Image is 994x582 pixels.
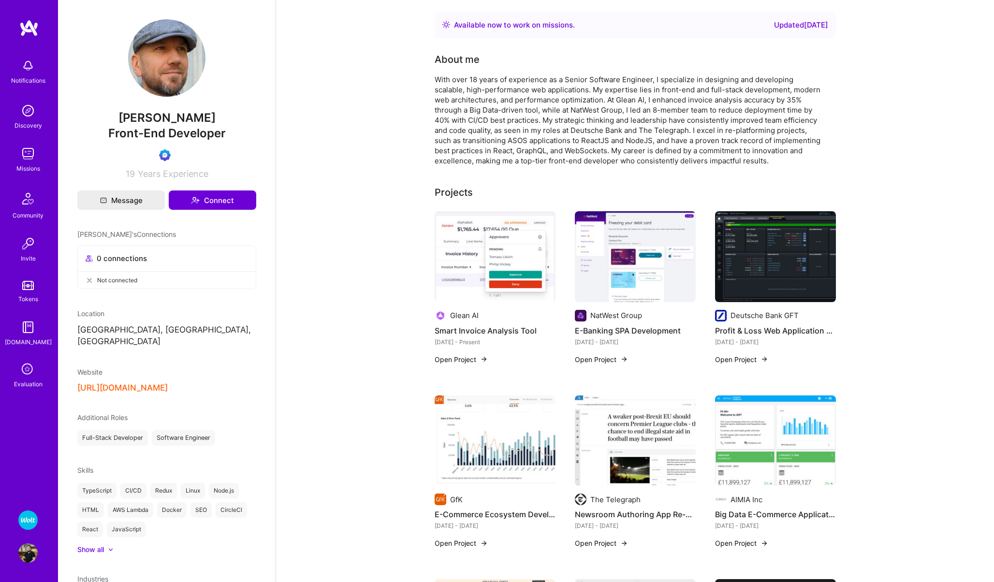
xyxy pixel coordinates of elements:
[77,368,102,376] span: Website
[715,494,727,505] img: Company logo
[575,310,586,321] img: Company logo
[18,318,38,337] img: guide book
[16,163,40,174] div: Missions
[18,56,38,75] img: bell
[150,483,177,498] div: Redux
[435,538,488,548] button: Open Project
[77,413,128,422] span: Additional Roles
[19,19,39,37] img: logo
[86,255,93,262] i: icon Collaborator
[18,234,38,253] img: Invite
[77,324,256,348] p: [GEOGRAPHIC_DATA], [GEOGRAPHIC_DATA], [GEOGRAPHIC_DATA]
[21,253,36,263] div: Invite
[435,521,555,531] div: [DATE] - [DATE]
[190,502,212,518] div: SEO
[209,483,239,498] div: Node.js
[450,310,479,320] div: Glean AI
[11,75,45,86] div: Notifications
[18,294,38,304] div: Tokens
[575,337,696,347] div: [DATE] - [DATE]
[480,355,488,363] img: arrow-right
[191,196,200,204] i: icon Connect
[731,310,799,320] div: Deutsche Bank GFT
[435,324,555,337] h4: Smart Invoice Analysis Tool
[77,522,103,537] div: React
[575,395,696,486] img: Newsroom Authoring App Re-platforming
[157,502,187,518] div: Docker
[77,430,148,446] div: Full-Stack Developer
[442,21,450,29] img: Availability
[169,190,256,210] button: Connect
[435,508,555,521] h4: E-Commerce Ecosystem Development
[435,395,555,486] img: E-Commerce Ecosystem Development
[715,395,836,486] img: Big Data E-Commerce Application Development
[18,510,38,530] img: Wolt - Fintech: Payments Expansion Team
[77,466,93,474] span: Skills
[13,210,44,220] div: Community
[715,324,836,337] h4: Profit & Loss Web Application Re-platforming
[435,74,821,166] div: With over 18 years of experience as a Senior Software Engineer, I specialize in designing and dev...
[575,521,696,531] div: [DATE] - [DATE]
[14,379,43,389] div: Evaluation
[16,510,40,530] a: Wolt - Fintech: Payments Expansion Team
[22,281,34,290] img: tokens
[18,543,38,563] img: User Avatar
[18,144,38,163] img: teamwork
[715,521,836,531] div: [DATE] - [DATE]
[620,355,628,363] img: arrow-right
[575,538,628,548] button: Open Project
[715,337,836,347] div: [DATE] - [DATE]
[97,253,147,263] span: 0 connections
[152,430,215,446] div: Software Engineer
[575,354,628,364] button: Open Project
[216,502,247,518] div: CircleCl
[77,545,104,554] div: Show all
[108,126,226,140] span: Front-End Developer
[575,211,696,302] img: E-Banking SPA Development
[77,308,256,319] div: Location
[731,495,762,505] div: AIMIA Inc
[590,310,642,320] div: NatWest Group
[715,211,836,302] img: Profit & Loss Web Application Re-platforming
[590,495,641,505] div: The Telegraph
[435,52,480,67] div: About me
[715,508,836,521] h4: Big Data E-Commerce Application Development
[715,310,727,321] img: Company logo
[126,169,135,179] span: 19
[454,19,575,31] div: Available now to work on missions .
[760,355,768,363] img: arrow-right
[575,494,586,505] img: Company logo
[435,354,488,364] button: Open Project
[16,187,40,210] img: Community
[159,149,171,161] img: Evaluation Call Booked
[480,539,488,547] img: arrow-right
[97,275,137,285] span: Not connected
[435,494,446,505] img: Company logo
[435,211,555,302] img: Smart Invoice Analysis Tool
[18,101,38,120] img: discovery
[120,483,146,498] div: CI/CD
[19,361,37,379] i: icon SelectionTeam
[620,539,628,547] img: arrow-right
[128,19,205,97] img: User Avatar
[181,483,205,498] div: Linux
[435,337,555,347] div: [DATE] - Present
[760,539,768,547] img: arrow-right
[575,324,696,337] h4: E-Banking SPA Development
[77,245,256,289] button: 0 connectionsNot connected
[86,276,93,284] i: icon CloseGray
[435,310,446,321] img: Company logo
[715,354,768,364] button: Open Project
[575,508,696,521] h4: Newsroom Authoring App Re-platforming
[138,169,208,179] span: Years Experience
[774,19,828,31] div: Updated [DATE]
[715,538,768,548] button: Open Project
[77,229,176,239] span: [PERSON_NAME]'s Connections
[435,185,473,200] div: Projects
[108,502,153,518] div: AWS Lambda
[16,543,40,563] a: User Avatar
[77,190,165,210] button: Message
[107,522,146,537] div: JavaScript
[5,337,52,347] div: [DOMAIN_NAME]
[450,495,463,505] div: GfK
